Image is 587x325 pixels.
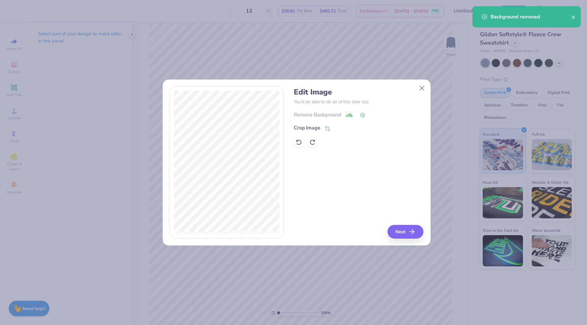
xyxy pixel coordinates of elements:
[294,99,423,105] p: You’ll be able to do all of this later too.
[294,88,423,97] h4: Edit Image
[294,124,320,132] div: Crop Image
[491,13,571,21] div: Background removed
[416,82,428,94] button: Close
[571,13,576,21] button: close
[387,225,423,239] button: Next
